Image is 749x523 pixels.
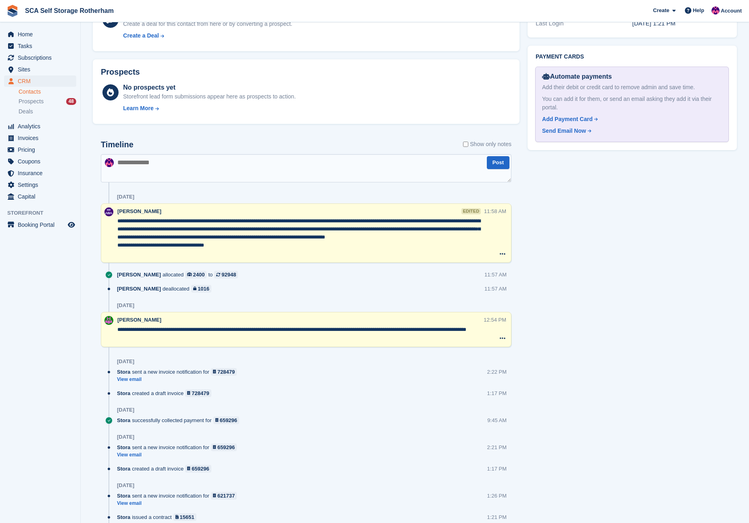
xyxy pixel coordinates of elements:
h2: Payment cards [536,54,729,60]
div: Send Email Now [542,127,586,135]
a: 621737 [211,492,237,500]
div: Automate payments [542,72,722,82]
div: created a draft invoice [117,465,215,473]
button: Post [487,156,509,169]
span: Stora [117,465,130,473]
div: 1:17 PM [487,389,507,397]
input: Show only notes [463,140,468,149]
div: [DATE] [117,434,134,440]
div: Last Login [536,19,632,28]
a: menu [4,144,76,155]
div: No prospects yet [123,83,296,92]
span: Stora [117,416,130,424]
div: 1:21 PM [487,513,507,521]
div: 1016 [198,285,209,293]
span: Insurance [18,167,66,179]
div: 1:17 PM [487,465,507,473]
a: Contacts [19,88,76,96]
div: Create a deal for this contact from here or by converting a prospect. [123,20,292,28]
div: allocated to [117,271,242,278]
span: Account [721,7,742,15]
span: Stora [117,513,130,521]
div: 92948 [221,271,236,278]
a: menu [4,40,76,52]
a: 728479 [211,368,237,376]
span: Stora [117,492,130,500]
a: menu [4,75,76,87]
span: Stora [117,389,130,397]
div: [DATE] [117,407,134,413]
a: menu [4,219,76,230]
span: Storefront [7,209,80,217]
div: [DATE] [117,358,134,365]
a: menu [4,121,76,132]
a: menu [4,132,76,144]
div: Learn More [123,104,153,113]
a: 659296 [213,416,240,424]
label: Show only notes [463,140,511,149]
span: [PERSON_NAME] [117,317,161,323]
div: 2400 [193,271,205,278]
a: SCA Self Storage Rotherham [22,4,117,17]
div: Add Payment Card [542,115,593,123]
span: Sites [18,64,66,75]
h2: Prospects [101,67,140,77]
div: sent a new invoice notification for [117,492,241,500]
span: Analytics [18,121,66,132]
a: Prospects 48 [19,97,76,106]
div: [DATE] [117,482,134,489]
a: Create a Deal [123,31,292,40]
a: Learn More [123,104,296,113]
div: 11:57 AM [484,285,507,293]
span: Tasks [18,40,66,52]
a: 15651 [173,513,196,521]
div: 659296 [217,444,235,451]
img: Sam Chapman [105,158,114,167]
span: Booking Portal [18,219,66,230]
span: Stora [117,368,130,376]
div: 659296 [192,465,209,473]
div: [DATE] [117,302,134,309]
span: CRM [18,75,66,87]
a: 2400 [185,271,207,278]
span: Capital [18,191,66,202]
a: menu [4,167,76,179]
div: 659296 [220,416,237,424]
div: You can add it for them, or send an email asking they add it via their portal. [542,95,722,112]
div: 2:22 PM [487,368,507,376]
span: Coupons [18,156,66,167]
h2: Timeline [101,140,134,149]
div: deallocated [117,285,215,293]
span: Deals [19,108,33,115]
span: Stora [117,444,130,451]
a: View email [117,500,241,507]
div: Add their debit or credit card to remove admin and save time. [542,83,722,92]
a: menu [4,52,76,63]
a: View email [117,452,241,458]
img: Sarah Race [104,316,113,325]
span: Home [18,29,66,40]
span: [PERSON_NAME] [117,285,161,293]
a: Preview store [67,220,76,230]
a: menu [4,179,76,190]
div: 48 [66,98,76,105]
span: Prospects [19,98,44,105]
span: [PERSON_NAME] [117,208,161,214]
a: View email [117,376,241,383]
a: menu [4,64,76,75]
span: [PERSON_NAME] [117,271,161,278]
a: Add Payment Card [542,115,719,123]
a: menu [4,29,76,40]
div: 2:21 PM [487,444,507,451]
div: edited [461,208,481,214]
div: [DATE] [117,194,134,200]
div: 728479 [217,368,235,376]
a: 92948 [214,271,238,278]
div: 12:54 PM [484,316,506,324]
div: Storefront lead form submissions appear here as prospects to action. [123,92,296,101]
div: sent a new invoice notification for [117,444,241,451]
time: 2025-06-27 12:21:00 UTC [632,20,676,27]
a: 728479 [185,389,211,397]
a: 659296 [211,444,237,451]
img: Sam Chapman [711,6,720,15]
